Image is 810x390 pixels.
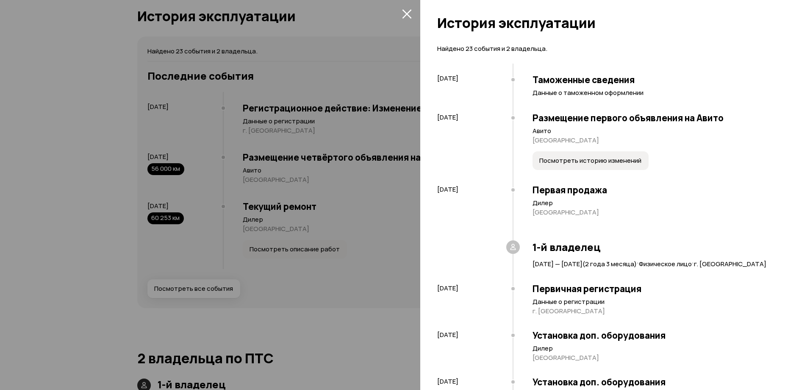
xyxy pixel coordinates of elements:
span: г. [GEOGRAPHIC_DATA] [694,259,766,268]
p: [GEOGRAPHIC_DATA] [533,354,785,362]
h3: Установка доп. оборудования [533,376,785,387]
span: · [637,255,639,269]
h3: Первичная регистрация [533,283,785,294]
p: Дилер [533,344,785,353]
span: [DATE] [437,74,458,83]
button: Посмотреть историю изменений [533,151,649,170]
span: [DATE] [437,377,458,386]
p: Дилер [533,199,785,207]
p: [GEOGRAPHIC_DATA] [533,136,785,145]
h3: Размещение первого объявления на Авито [533,112,785,123]
h3: 1-й владелец [533,241,785,253]
p: [GEOGRAPHIC_DATA] [533,208,785,217]
h3: Установка доп. оборудования [533,330,785,341]
span: · [692,255,694,269]
p: Данные о таможенном оформлении [533,89,785,97]
span: Посмотреть историю изменений [539,156,641,165]
span: [DATE] [437,113,458,122]
span: [DATE] [437,284,458,292]
p: Данные о регистрации [533,298,785,306]
span: [DATE] [437,330,458,339]
p: Авито [533,127,785,135]
span: [DATE] — [DATE] ( 2 года 3 месяца ) [533,259,637,268]
span: Физическое лицо [639,259,692,268]
span: [DATE] [437,185,458,194]
h3: Первая продажа [533,184,785,195]
p: г. [GEOGRAPHIC_DATA] [533,307,785,315]
p: Найдено 23 события и 2 владельца. [437,44,785,53]
button: закрыть [400,7,413,20]
h3: Таможенные сведения [533,74,785,85]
